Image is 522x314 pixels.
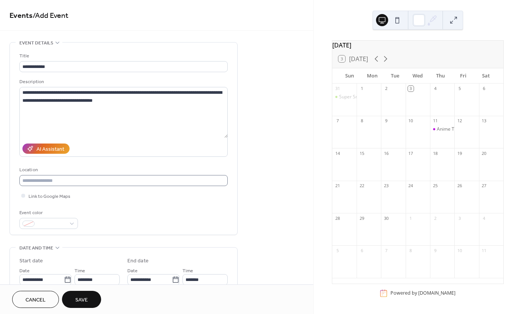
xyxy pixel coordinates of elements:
[383,248,389,253] div: 7
[359,86,365,92] div: 1
[19,257,43,265] div: Start date
[474,68,497,84] div: Sat
[437,126,463,133] div: Anime Trivia
[432,183,438,189] div: 25
[359,215,365,221] div: 29
[335,183,340,189] div: 21
[335,215,340,221] div: 28
[335,118,340,124] div: 7
[19,267,30,275] span: Date
[457,150,462,156] div: 19
[75,267,85,275] span: Time
[36,145,64,153] div: AI Assistant
[383,215,389,221] div: 30
[481,118,487,124] div: 13
[25,296,46,304] span: Cancel
[29,193,70,200] span: Link to Google Maps
[19,166,226,174] div: Location
[432,150,438,156] div: 18
[383,118,389,124] div: 9
[481,150,487,156] div: 20
[383,150,389,156] div: 16
[430,126,454,133] div: Anime Trivia
[22,144,70,154] button: AI Assistant
[332,94,357,100] div: Super Smash Bros Melee Vacationland Arcadian 2
[19,209,76,217] div: Event color
[33,8,68,23] span: / Add Event
[408,215,414,221] div: 1
[390,290,455,297] div: Powered by
[457,183,462,189] div: 26
[457,248,462,253] div: 10
[361,68,384,84] div: Mon
[127,257,149,265] div: End date
[432,215,438,221] div: 2
[418,290,455,297] a: [DOMAIN_NAME]
[383,86,389,92] div: 2
[408,118,414,124] div: 10
[359,248,365,253] div: 6
[408,183,414,189] div: 24
[481,183,487,189] div: 27
[335,150,340,156] div: 14
[335,248,340,253] div: 5
[182,267,193,275] span: Time
[457,215,462,221] div: 3
[332,41,503,50] div: [DATE]
[19,39,53,47] span: Event details
[75,296,88,304] span: Save
[406,68,429,84] div: Wed
[339,94,472,100] div: Super Smash Bros Melee Vacationland [GEOGRAPHIC_DATA] 2
[359,183,365,189] div: 22
[62,291,101,308] button: Save
[408,86,414,92] div: 3
[19,78,226,86] div: Description
[457,118,462,124] div: 12
[383,183,389,189] div: 23
[432,248,438,253] div: 9
[359,118,365,124] div: 8
[452,68,475,84] div: Fri
[481,86,487,92] div: 6
[408,248,414,253] div: 8
[12,291,59,308] button: Cancel
[408,150,414,156] div: 17
[429,68,452,84] div: Thu
[384,68,406,84] div: Tue
[457,86,462,92] div: 5
[335,86,340,92] div: 31
[481,248,487,253] div: 11
[19,52,226,60] div: Title
[338,68,361,84] div: Sun
[127,267,138,275] span: Date
[432,86,438,92] div: 4
[10,8,33,23] a: Events
[432,118,438,124] div: 11
[359,150,365,156] div: 15
[19,244,53,252] span: Date and time
[481,215,487,221] div: 4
